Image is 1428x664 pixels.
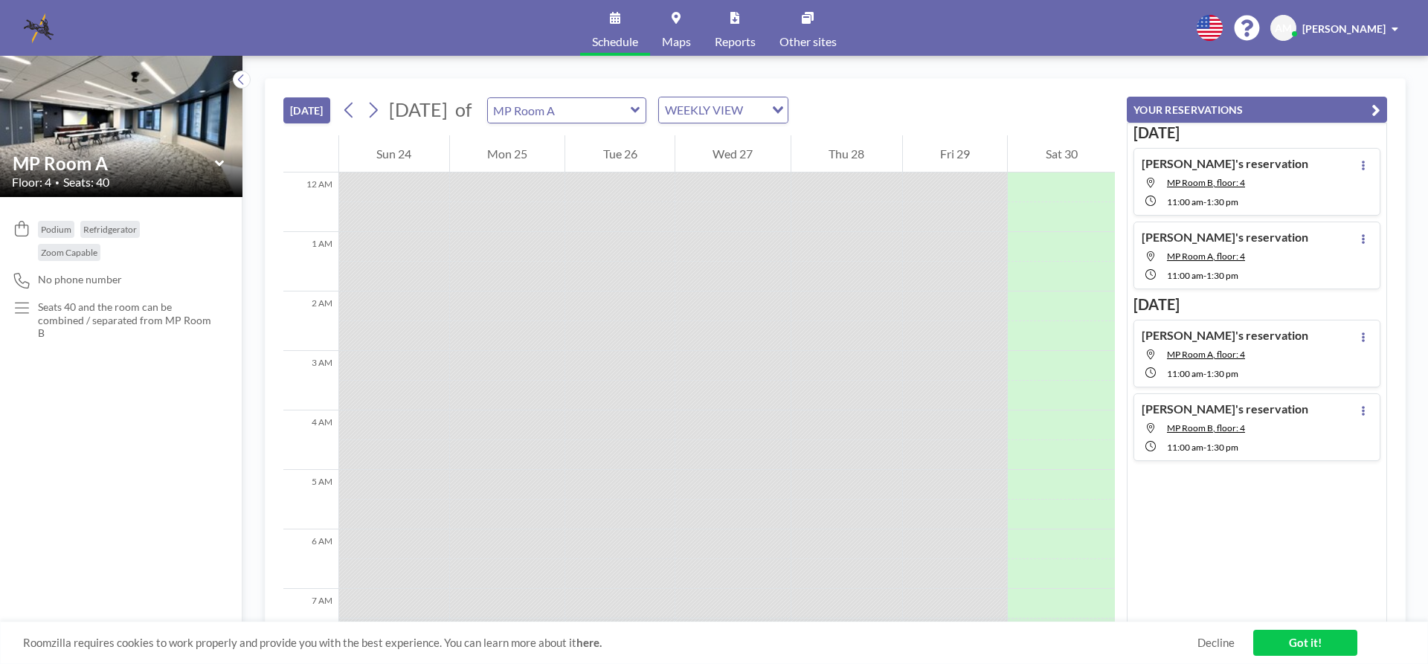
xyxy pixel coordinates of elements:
[283,291,338,351] div: 2 AM
[38,300,213,340] p: Seats 40 and the room can be combined / separated from MP Room B
[659,97,788,123] div: Search for option
[1142,402,1308,416] h4: [PERSON_NAME]'s reservation
[1203,270,1206,281] span: -
[488,98,631,123] input: MP Room A
[791,135,902,173] div: Thu 28
[903,135,1008,173] div: Fri 29
[1167,368,1203,379] span: 11:00 AM
[592,36,638,48] span: Schedule
[1142,230,1308,245] h4: [PERSON_NAME]'s reservation
[455,98,472,121] span: of
[1167,442,1203,453] span: 11:00 AM
[1167,251,1245,262] span: MP Room A, floor: 4
[389,98,448,120] span: [DATE]
[1167,349,1245,360] span: MP Room A, floor: 4
[1203,368,1206,379] span: -
[38,273,122,286] span: No phone number
[1253,630,1357,656] a: Got it!
[283,470,338,529] div: 5 AM
[1008,135,1115,173] div: Sat 30
[1206,196,1238,207] span: 1:30 PM
[747,100,763,120] input: Search for option
[63,175,109,190] span: Seats: 40
[12,175,51,190] span: Floor: 4
[13,152,215,174] input: MP Room A
[283,173,338,232] div: 12 AM
[41,224,71,235] span: Podium
[1206,270,1238,281] span: 1:30 PM
[1142,156,1308,171] h4: [PERSON_NAME]'s reservation
[1127,97,1387,123] button: YOUR RESERVATIONS
[779,36,837,48] span: Other sites
[1206,368,1238,379] span: 1:30 PM
[1167,177,1245,188] span: MP Room B, floor: 4
[339,135,449,173] div: Sun 24
[1142,328,1308,343] h4: [PERSON_NAME]'s reservation
[1167,270,1203,281] span: 11:00 AM
[450,135,565,173] div: Mon 25
[1203,442,1206,453] span: -
[1206,442,1238,453] span: 1:30 PM
[1133,295,1380,314] h3: [DATE]
[1275,22,1292,35] span: AM
[1133,123,1380,142] h3: [DATE]
[283,97,330,123] button: [DATE]
[24,13,54,43] img: organization-logo
[662,100,746,120] span: WEEKLY VIEW
[55,178,59,187] span: •
[1167,196,1203,207] span: 11:00 AM
[283,410,338,470] div: 4 AM
[662,36,691,48] span: Maps
[283,589,338,648] div: 7 AM
[675,135,791,173] div: Wed 27
[283,529,338,589] div: 6 AM
[565,135,675,173] div: Tue 26
[23,636,1197,650] span: Roomzilla requires cookies to work properly and provide you with the best experience. You can lea...
[1197,636,1235,650] a: Decline
[715,36,756,48] span: Reports
[83,224,137,235] span: Refridgerator
[1203,196,1206,207] span: -
[283,351,338,410] div: 3 AM
[1302,22,1386,35] span: [PERSON_NAME]
[576,636,602,649] a: here.
[1167,422,1245,433] span: MP Room B, floor: 4
[41,247,97,258] span: Zoom Capable
[283,232,338,291] div: 1 AM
